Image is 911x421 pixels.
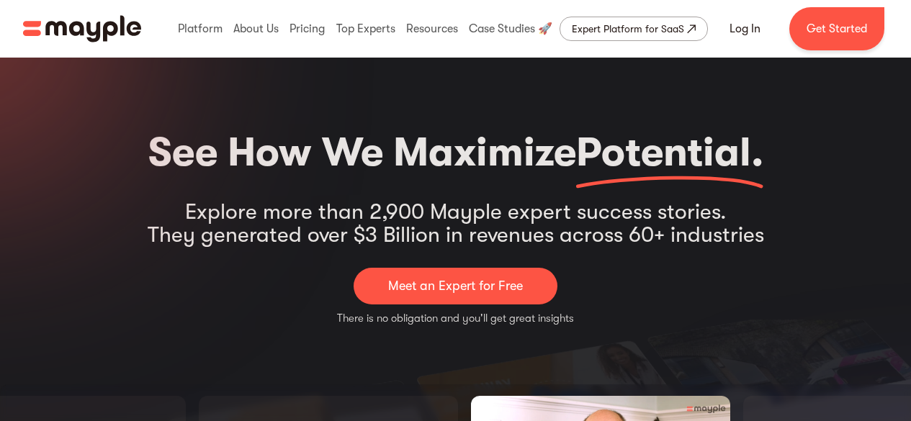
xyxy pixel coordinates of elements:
[148,122,763,183] h2: See How We Maximize
[337,310,574,327] p: There is no obligation and you'll get great insights
[174,6,226,52] div: Platform
[230,6,282,52] div: About Us
[354,268,557,304] a: Meet an Expert for Free
[403,6,462,52] div: Resources
[576,130,763,176] span: Potential.
[23,15,141,42] a: home
[286,6,328,52] div: Pricing
[560,17,708,41] a: Expert Platform for SaaS
[388,276,523,296] p: Meet an Expert for Free
[712,12,778,46] a: Log In
[23,15,141,42] img: Mayple logo
[572,20,684,37] div: Expert Platform for SaaS
[333,6,399,52] div: Top Experts
[789,7,884,50] a: Get Started
[148,200,764,246] div: Explore more than 2,900 Mayple expert success stories. They generated over $3 Billion in revenues...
